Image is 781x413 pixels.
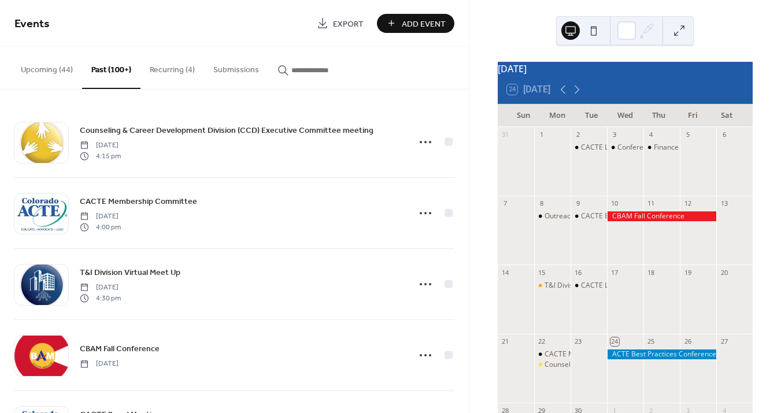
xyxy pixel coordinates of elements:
a: Counseling & Career Development Division (CCD) Executive Committee meeting [80,124,373,137]
div: 25 [647,337,656,346]
div: 3 [610,131,619,139]
div: 26 [683,337,692,346]
span: [DATE] [80,211,121,222]
div: Conference Planning Committee meeting [607,143,643,152]
div: 23 [574,337,583,346]
div: Conference Planning Committee meeting [617,143,750,152]
div: CACTE Legislative Committee [571,281,607,291]
span: CACTE Membership Committee [80,196,197,208]
div: 19 [683,268,692,277]
div: 6 [720,131,728,139]
span: Counseling & Career Development Division (CCD) Executive Committee meeting [80,125,373,137]
div: Mon [541,104,574,127]
div: 24 [610,337,619,346]
div: CACTE Membership Committee [545,349,647,359]
span: CBAM Fall Conference [80,343,160,355]
div: Outreach Committee Meeting [534,211,571,221]
div: Outreach Committee Meeting [545,211,641,221]
div: 1 [538,131,546,139]
div: 27 [720,337,728,346]
div: CBAM Fall Conference [607,211,716,221]
div: 7 [501,199,510,208]
span: 4:30 pm [80,293,121,303]
div: 2 [574,131,583,139]
div: 8 [538,199,546,208]
button: Past (100+) [82,47,140,89]
button: Recurring (4) [140,47,204,88]
div: [DATE] [498,62,753,76]
div: ACTE Best Practices Conference (Admin) [607,349,716,359]
div: 31 [501,131,510,139]
span: 4:00 pm [80,222,121,232]
div: 18 [647,268,656,277]
div: 20 [720,268,728,277]
div: Finance Committee meeting [654,143,745,152]
span: [DATE] [80,359,119,369]
button: Add Event [377,14,454,33]
span: Add Event [402,18,446,30]
a: CBAM Fall Conference [80,342,160,355]
div: 17 [610,268,619,277]
div: Fri [676,104,709,127]
div: 12 [683,199,692,208]
div: Wed [608,104,642,127]
div: CACTE Membership Committee [534,349,571,359]
div: Finance Committee meeting [643,143,680,152]
div: 21 [501,337,510,346]
span: 4:15 pm [80,151,121,161]
div: Sun [507,104,541,127]
div: 16 [574,268,583,277]
span: Export [333,18,364,30]
div: 11 [647,199,656,208]
div: T&I Division Virtual Meet Up [534,281,571,291]
span: [DATE] [80,140,121,151]
div: CACTE Legislative Committee Meeting [581,143,705,152]
div: 14 [501,268,510,277]
a: T&I Division Virtual Meet Up [80,266,180,279]
div: Tue [575,104,608,127]
div: 15 [538,268,546,277]
div: CACTE Legislative Committee Meeting [571,143,607,152]
button: Upcoming (44) [12,47,82,88]
a: CACTE Membership Committee [80,195,197,208]
div: CACTE Board Meeting [571,211,607,221]
button: Submissions [204,47,268,88]
div: 13 [720,199,728,208]
div: 4 [647,131,656,139]
div: Counseling & Career Development Division (CCD) Executive Committee meeting [534,360,571,370]
div: 9 [574,199,583,208]
div: 22 [538,337,546,346]
div: T&I Division Virtual Meet Up [545,281,635,291]
span: T&I Division Virtual Meet Up [80,267,180,279]
span: Events [14,13,50,35]
a: Export [308,14,372,33]
div: CACTE Legislative Committee [581,281,676,291]
div: 5 [683,131,692,139]
div: Thu [642,104,676,127]
div: CACTE Board Meeting [581,211,653,221]
div: 10 [610,199,619,208]
span: [DATE] [80,282,121,293]
div: Sat [710,104,743,127]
